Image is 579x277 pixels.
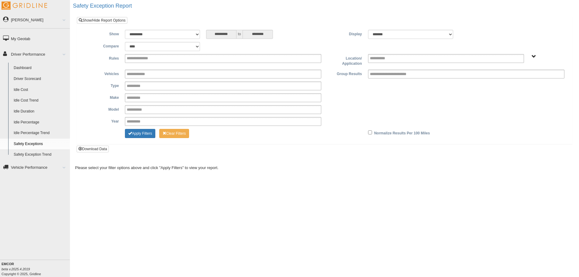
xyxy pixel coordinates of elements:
[81,54,122,61] label: Rules
[77,146,109,152] button: Download Data
[11,128,70,139] a: Idle Percentage Trend
[236,30,243,39] span: to
[81,105,122,113] label: Model
[81,70,122,77] label: Vehicles
[81,117,122,124] label: Year
[125,129,155,138] button: Change Filter Options
[2,267,30,271] i: beta v.2025.4.2019
[2,262,14,266] b: EMCOR
[11,149,70,160] a: Safety Exception Trend
[374,129,430,136] label: Normalize Results Per 100 Miles
[81,93,122,101] label: Make
[11,85,70,95] a: Idle Cost
[2,261,70,276] div: Copyright © 2025, Gridline
[81,30,122,37] label: Show
[11,139,70,150] a: Safety Exceptions
[324,30,365,37] label: Display
[159,129,189,138] button: Change Filter Options
[11,63,70,74] a: Dashboard
[324,70,365,77] label: Group Results
[77,17,127,24] a: Show/Hide Report Options
[11,117,70,128] a: Idle Percentage
[11,95,70,106] a: Idle Cost Trend
[2,2,47,10] img: Gridline
[324,54,365,67] label: Location/ Application
[81,81,122,89] label: Type
[81,42,122,49] label: Compare
[75,165,219,170] span: Please select your filter options above and click "Apply Filters" to view your report.
[11,106,70,117] a: Idle Duration
[73,3,579,9] h2: Safety Exception Report
[11,74,70,85] a: Driver Scorecard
